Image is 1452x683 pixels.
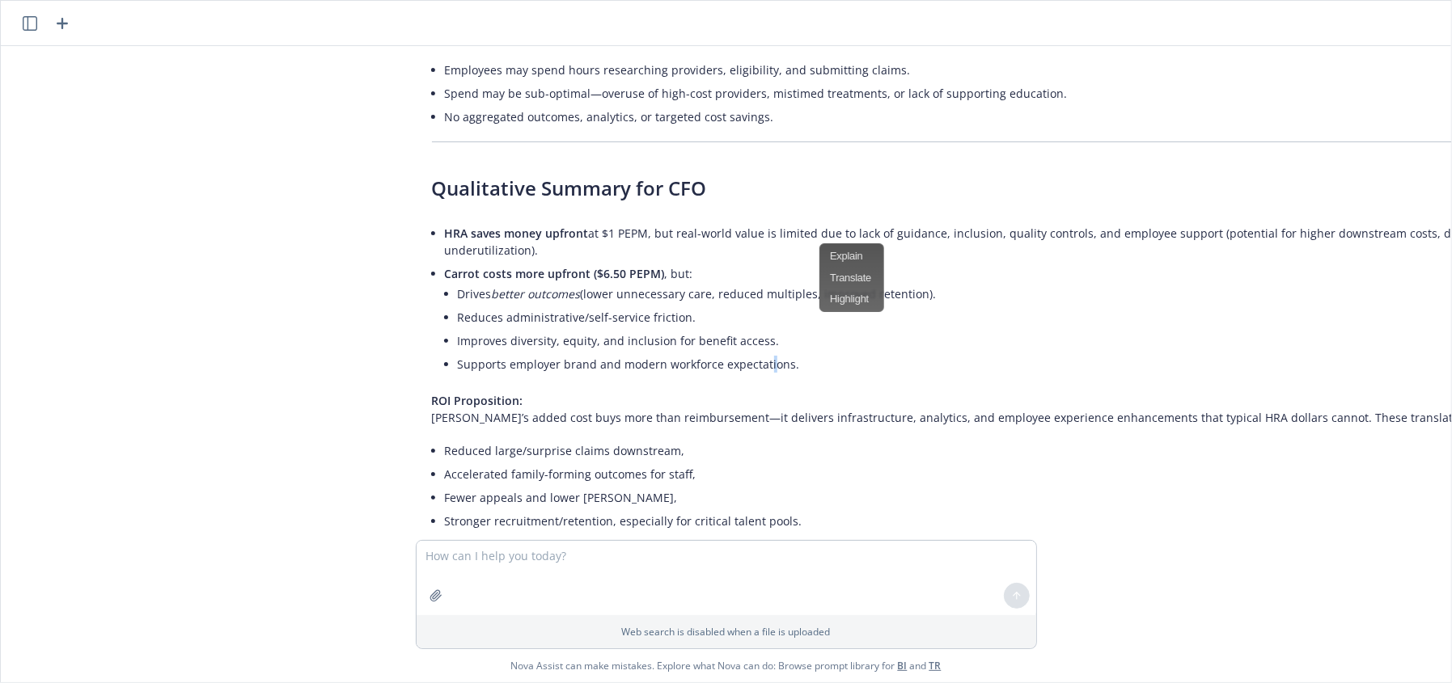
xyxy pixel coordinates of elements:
span: ROI Proposition: [432,393,523,408]
span: Carrot costs more upfront ($6.50 PEPM) [445,266,665,281]
a: TR [929,659,942,672]
a: BI [898,659,908,672]
span: Nova Assist can make mistakes. Explore what Nova can do: Browse prompt library for and [7,649,1445,682]
p: Web search is disabled when a file is uploaded [426,625,1027,639]
span: HRA saves money upfront [445,226,589,241]
em: better outcomes [492,286,581,301]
